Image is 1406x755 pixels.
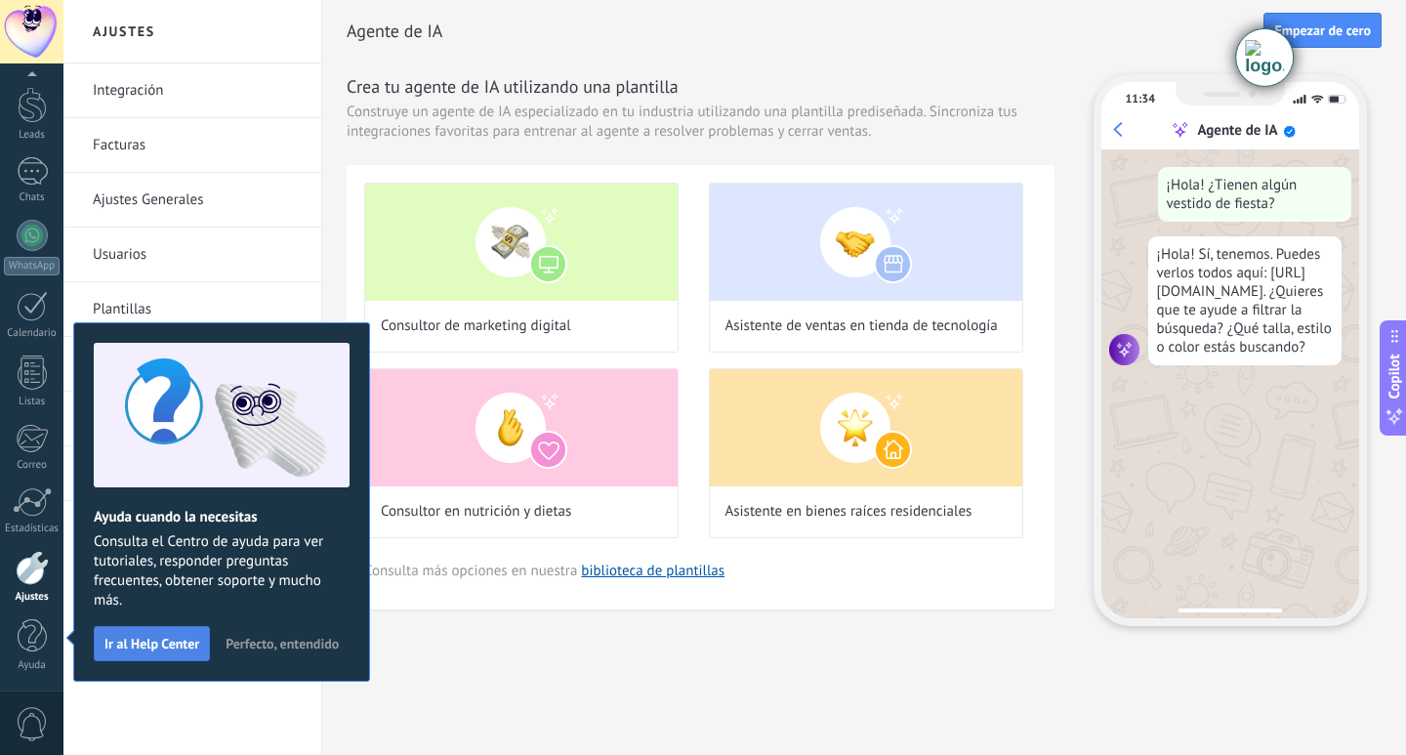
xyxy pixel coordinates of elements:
[365,184,678,301] img: Consultor de marketing digital
[581,562,724,580] a: biblioteca de plantillas
[63,228,321,282] li: Usuarios
[93,173,302,228] a: Ajustes Generales
[364,562,724,580] span: Consulta más opciones en nuestra
[710,184,1022,301] img: Asistente de ventas en tienda de tecnología
[93,118,302,173] a: Facturas
[63,173,321,228] li: Ajustes Generales
[94,532,350,610] span: Consulta el Centro de ayuda para ver tutoriales, responder preguntas frecuentes, obtener soporte ...
[4,459,61,472] div: Correo
[93,63,302,118] a: Integración
[94,508,350,526] h2: Ayuda cuando la necesitas
[1158,167,1351,222] div: ¡Hola! ¿Tienen algún vestido de fiesta?
[381,502,571,522] span: Consultor en nutrición y dietas
[1109,334,1140,365] img: agent icon
[1148,236,1342,365] div: ¡Hola! Sí, tenemos. Puedes verlos todos aquí: [URL][DOMAIN_NAME]. ¿Quieres que te ayude a filtrar...
[4,257,60,275] div: WhatsApp
[347,12,1263,51] h2: Agente de IA
[1126,92,1155,106] div: 11:34
[1385,354,1404,398] span: Copilot
[217,629,348,658] button: Perfecto, entendido
[365,369,678,486] img: Consultor en nutrición y dietas
[347,103,1054,142] span: Construye un agente de IA especializado en tu industria utilizando una plantilla prediseñada. Sin...
[1197,121,1277,140] div: Agente de IA
[63,282,321,337] li: Plantillas
[93,228,302,282] a: Usuarios
[725,316,998,336] span: Asistente de ventas en tienda de tecnología
[226,637,339,650] span: Perfecto, entendido
[4,523,61,535] div: Estadísticas
[63,118,321,173] li: Facturas
[710,369,1022,486] img: Asistente en bienes raíces residenciales
[4,129,61,142] div: Leads
[94,626,210,661] button: Ir al Help Center
[4,659,61,672] div: Ayuda
[4,591,61,604] div: Ajustes
[1245,39,1284,75] img: Timeline extension
[4,191,61,204] div: Chats
[104,637,199,650] span: Ir al Help Center
[347,74,1054,99] h3: Crea tu agente de IA utilizando una plantilla
[63,63,321,118] li: Integración
[4,327,61,340] div: Calendario
[1274,23,1371,37] span: Empezar de cero
[1263,13,1382,48] button: Empezar de cero
[381,316,571,336] span: Consultor de marketing digital
[93,282,302,337] a: Plantillas
[725,502,972,522] span: Asistente en bienes raíces residenciales
[4,396,61,408] div: Listas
